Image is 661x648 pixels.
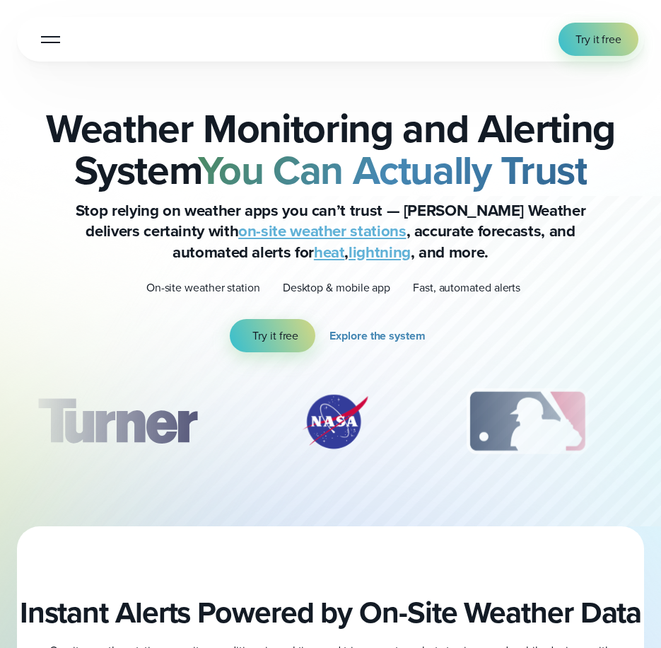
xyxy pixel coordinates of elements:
img: MLB.svg [452,386,602,457]
a: lightning [349,241,411,264]
a: Try it free [558,23,638,56]
p: Fast, automated alerts [413,279,520,296]
span: Try it free [252,328,298,344]
img: NASA.svg [286,386,385,457]
div: 2 of 12 [286,386,385,457]
h2: Weather Monitoring and Alerting System [17,108,644,192]
a: Explore the system [329,319,431,352]
a: on-site weather stations [238,219,406,243]
div: slideshow [17,386,644,464]
a: heat [314,241,345,264]
p: Desktop & mobile app [283,279,390,296]
h2: Instant Alerts Powered by On-Site Weather Data [20,595,642,631]
a: Try it free [230,319,315,352]
p: On-site weather station [146,279,260,296]
img: Turner-Construction_1.svg [17,386,218,457]
strong: You Can Actually Trust [198,140,587,200]
div: 3 of 12 [452,386,602,457]
div: 1 of 12 [17,386,218,457]
span: Explore the system [329,328,425,344]
p: Stop relying on weather apps you can’t trust — [PERSON_NAME] Weather delivers certainty with , ac... [48,200,614,263]
span: Try it free [575,31,621,47]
